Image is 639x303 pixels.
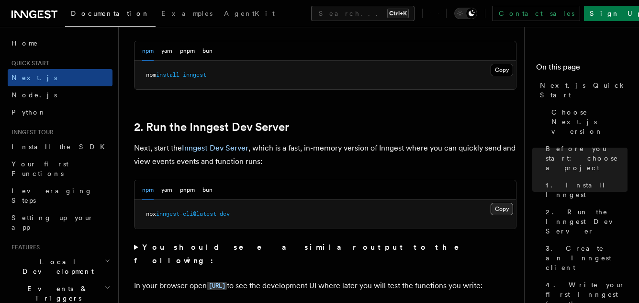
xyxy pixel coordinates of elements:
button: pnpm [180,41,195,61]
a: Node.js [8,86,112,104]
button: yarn [161,180,172,200]
a: Setting up your app [8,209,112,236]
button: npm [142,180,154,200]
a: Before you start: choose a project [542,140,628,176]
span: Local Development [8,257,104,276]
span: Quick start [8,59,49,67]
p: In your browser open to see the development UI where later you will test the functions you write: [134,279,516,293]
button: Copy [491,203,513,215]
strong: You should see a similar output to the following: [134,243,472,265]
a: Home [8,35,112,52]
h4: On this page [536,61,628,77]
button: Copy [491,64,513,76]
a: 2. Run the Inngest Dev Server [542,203,628,240]
span: 3. Create an Inngest client [546,244,628,272]
span: Your first Functions [11,160,68,177]
span: dev [220,210,230,217]
span: AgentKit [224,10,275,17]
span: inngest [183,71,206,78]
span: Setting up your app [11,214,94,231]
span: 2. Run the Inngest Dev Server [546,207,628,236]
span: Features [8,244,40,251]
a: AgentKit [218,3,280,26]
button: Toggle dark mode [454,8,477,19]
span: Documentation [71,10,150,17]
a: 2. Run the Inngest Dev Server [134,120,289,134]
summary: You should see a similar output to the following: [134,241,516,268]
button: pnpm [180,180,195,200]
span: Node.js [11,91,57,99]
span: 1. Install Inngest [546,180,628,199]
button: bun [202,41,213,61]
span: inngest-cli@latest [156,210,216,217]
span: Python [11,108,46,116]
span: Home [11,38,38,48]
span: npx [146,210,156,217]
code: [URL] [207,282,227,290]
span: Inngest tour [8,128,54,136]
a: Contact sales [493,6,580,21]
button: Local Development [8,253,112,280]
span: Events & Triggers [8,284,104,303]
a: Next.js [8,69,112,86]
a: 3. Create an Inngest client [542,240,628,276]
a: Install the SDK [8,138,112,155]
span: Examples [161,10,213,17]
p: Next, start the , which is a fast, in-memory version of Inngest where you can quickly send and vi... [134,141,516,168]
button: yarn [161,41,172,61]
a: Your first Functions [8,155,112,182]
a: Python [8,104,112,121]
span: Next.js Quick Start [540,81,628,100]
a: Leveraging Steps [8,182,112,209]
span: Before you start: choose a project [546,144,628,173]
span: Choose Next.js version [551,107,628,136]
kbd: Ctrl+K [387,9,409,18]
span: Install the SDK [11,143,111,151]
span: Next.js [11,74,57,82]
span: install [156,71,179,78]
a: Inngest Dev Server [182,143,248,152]
span: Leveraging Steps [11,187,92,204]
span: npm [146,71,156,78]
a: Choose Next.js version [548,104,628,140]
button: npm [142,41,154,61]
a: Examples [156,3,218,26]
a: Documentation [65,3,156,27]
button: bun [202,180,213,200]
a: Next.js Quick Start [536,77,628,104]
a: 1. Install Inngest [542,176,628,203]
a: [URL] [207,281,227,290]
button: Search...Ctrl+K [311,6,415,21]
